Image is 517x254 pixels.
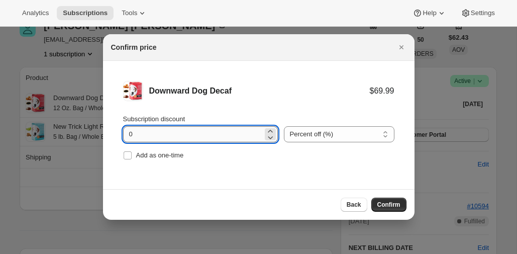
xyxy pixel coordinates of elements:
[341,198,367,212] button: Back
[370,86,394,96] div: $69.99
[16,6,55,20] button: Analytics
[471,9,495,17] span: Settings
[116,6,153,20] button: Tools
[423,9,436,17] span: Help
[455,6,501,20] button: Settings
[347,201,361,209] span: Back
[63,9,108,17] span: Subscriptions
[111,42,157,52] h2: Confirm price
[136,151,184,159] span: Add as one-time
[22,9,49,17] span: Analytics
[123,81,143,101] img: Downward Dog Decaf
[122,9,137,17] span: Tools
[57,6,114,20] button: Subscriptions
[394,40,408,54] button: Close
[123,115,185,123] span: Subscription discount
[377,201,400,209] span: Confirm
[371,198,406,212] button: Confirm
[406,6,452,20] button: Help
[149,86,370,96] div: Downward Dog Decaf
